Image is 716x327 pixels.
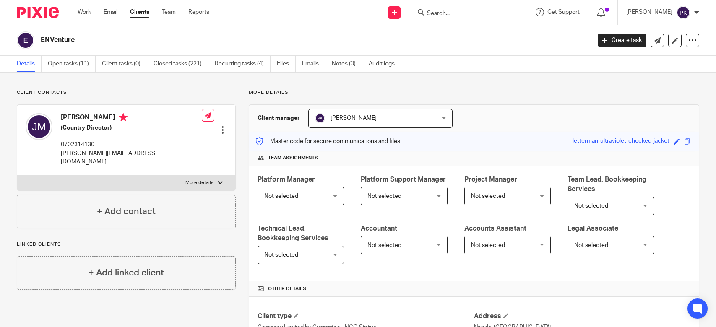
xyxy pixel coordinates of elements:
h3: Client manager [258,114,300,122]
h4: + Add linked client [89,266,164,279]
a: Recurring tasks (4) [215,56,271,72]
p: [PERSON_NAME][EMAIL_ADDRESS][DOMAIN_NAME] [61,149,202,166]
div: letterman-ultraviolet-checked-jacket [573,137,669,146]
h5: (Country Director) [61,124,202,132]
span: Team assignments [268,155,318,161]
span: Not selected [574,242,608,248]
a: Client tasks (0) [102,56,147,72]
h4: + Add contact [97,205,156,218]
img: svg%3E [26,113,52,140]
span: Not selected [471,242,505,248]
a: Audit logs [369,56,401,72]
p: Linked clients [17,241,236,248]
span: Accounts Assistant [464,225,526,232]
a: Work [78,8,91,16]
a: Closed tasks (221) [154,56,208,72]
a: Emails [302,56,325,72]
a: Notes (0) [332,56,362,72]
span: [PERSON_NAME] [331,115,377,121]
span: Platform Support Manager [361,176,446,183]
p: More details [249,89,699,96]
p: [PERSON_NAME] [626,8,672,16]
img: svg%3E [677,6,690,19]
span: Other details [268,285,306,292]
a: Email [104,8,117,16]
span: Project Manager [464,176,517,183]
span: Not selected [367,193,401,199]
span: Technical Lead, Bookkeeping Services [258,225,328,241]
span: Platform Manager [258,176,315,183]
a: Clients [130,8,149,16]
input: Search [426,10,502,18]
span: Not selected [471,193,505,199]
img: svg%3E [315,113,325,123]
a: Files [277,56,296,72]
span: Not selected [367,242,401,248]
span: Not selected [574,203,608,209]
h2: ENVenture [41,36,476,44]
h4: Client type [258,312,474,321]
a: Create task [598,34,646,47]
h4: [PERSON_NAME] [61,113,202,124]
span: Not selected [264,252,298,258]
i: Primary [119,113,128,122]
img: Pixie [17,7,59,18]
p: 0702314130 [61,140,202,149]
span: Team Lead, Bookkeeping Services [568,176,646,192]
a: Reports [188,8,209,16]
p: More details [185,179,213,186]
p: Client contacts [17,89,236,96]
p: Master code for secure communications and files [255,137,400,145]
span: Get Support [547,9,580,15]
img: svg%3E [17,31,34,49]
a: Open tasks (11) [48,56,96,72]
a: Team [162,8,176,16]
span: Legal Associate [568,225,618,232]
h4: Address [474,312,690,321]
span: Not selected [264,193,298,199]
a: Details [17,56,42,72]
span: Accountant [361,225,397,232]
